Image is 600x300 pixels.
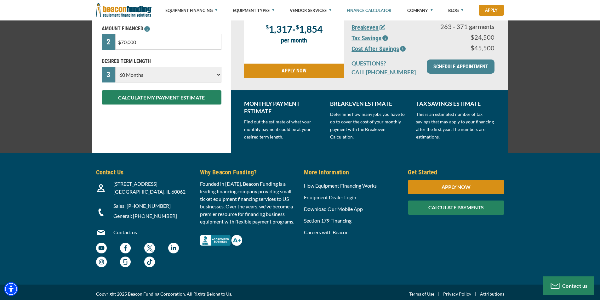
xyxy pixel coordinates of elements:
img: Beacon Funding Glassdoor [120,257,131,267]
img: Beacon Funding LinkedIn [168,243,179,253]
div: CALCULATE PAYMENTS [408,201,504,215]
p: Sales: [PHONE_NUMBER] [113,202,192,210]
a: Beacon Funding YouTube Channel - open in a new tab [96,246,107,252]
h5: More Information [304,167,400,177]
p: BREAKEVEN ESTIMATE [330,100,409,107]
a: How Equipment Financing Works [304,183,377,189]
h5: Why Beacon Funding? [200,167,296,177]
a: Contact us [113,229,137,235]
img: Beacon Funding location [97,184,105,192]
p: AMOUNT FINANCED [102,25,221,32]
span: $ [296,24,299,31]
a: Terms of Use [409,290,434,298]
p: 263 - 371 garments [439,23,494,30]
p: per month [247,37,341,44]
a: Careers with Beacon [304,229,349,235]
span: | [434,290,443,298]
img: Beacon Funding Phone [97,208,105,216]
img: Better Business Bureau Complaint Free A+ Rating [200,235,242,246]
span: 1,854 [299,23,323,35]
a: Beacon Funding LinkedIn - open in a new tab [168,246,179,252]
img: Beacon Funding Facebook [120,243,131,253]
span: $ [266,24,269,31]
img: Beacon Funding twitter [144,243,155,253]
button: Breakeven [351,23,385,32]
a: Beacon Funding Instagram - open in a new tab [96,260,107,266]
a: Beacon Funding Glassdoor - open in a new tab [120,260,131,266]
a: Beacon Funding Facebook - open in a new tab [120,246,131,252]
p: - [247,23,341,33]
p: CALL [PHONE_NUMBER] [351,68,419,76]
a: SCHEDULE APPOINTMENT [427,59,494,74]
p: Determine how many jobs you have to do to cover the cost of your monthly payment with the Breakev... [330,110,409,141]
input: $ [115,34,221,50]
div: 3 [102,67,116,82]
a: Equipment Dealer Login [304,194,356,200]
span: | [471,290,480,298]
span: 1,317 [269,23,292,35]
a: Beacon Funding TikTok - open in a new tab [144,260,155,266]
span: [STREET_ADDRESS] [GEOGRAPHIC_DATA], IL 60062 [113,181,186,195]
img: Beacon Funding Email Contact Icon [97,229,105,236]
h5: Contact Us [96,167,192,177]
p: Founded in [DATE], Beacon Funding is a leading financing company providing small-ticket equipment... [200,180,296,225]
img: Beacon Funding YouTube Channel [96,243,107,253]
a: Beacon Funding twitter - open in a new tab [144,246,155,252]
p: DESIRED TERM LENGTH [102,58,221,65]
p: TAX SAVINGS ESTIMATE [416,100,494,107]
a: Section 179 Financing [304,218,351,224]
p: Find out the estimate of what your monthly payment could be at your desired term length. [244,118,323,141]
a: Apply [479,5,504,16]
img: Beacon Funding TikTok [144,257,155,267]
p: QUESTIONS? [351,59,419,67]
a: Better Business Bureau Complaint Free A+ Rating - open in a new tab [200,233,242,239]
p: $24,500 [439,33,494,41]
a: Download Our Mobile App [304,206,363,212]
span: Contact us [562,283,588,289]
a: Attributions [480,290,504,298]
div: 2 [102,34,116,50]
p: MONTHLY PAYMENT ESTIMATE [244,100,323,115]
button: Contact us [543,276,594,295]
a: Privacy Policy [443,290,471,298]
p: General: [PHONE_NUMBER] [113,212,192,220]
img: Beacon Funding Instagram [96,257,107,267]
button: Cost After Savings [351,44,406,54]
button: Tax Savings [351,33,388,43]
div: Accessibility Menu [4,282,18,296]
div: APPLY NOW [408,180,504,194]
span: Copyright 2025 Beacon Funding Corporation. All Rights Belong to Us. [96,290,232,298]
p: This is an estimated number of tax savings that may apply to your financing after the first year.... [416,110,494,141]
a: APPLY NOW [244,64,344,78]
a: APPLY NOW [408,184,504,190]
h5: Get Started [408,167,504,177]
button: CALCULATE MY PAYMENT ESTIMATE [102,90,221,105]
p: $45,500 [439,44,494,52]
a: CALCULATE PAYMENTS [408,204,504,210]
